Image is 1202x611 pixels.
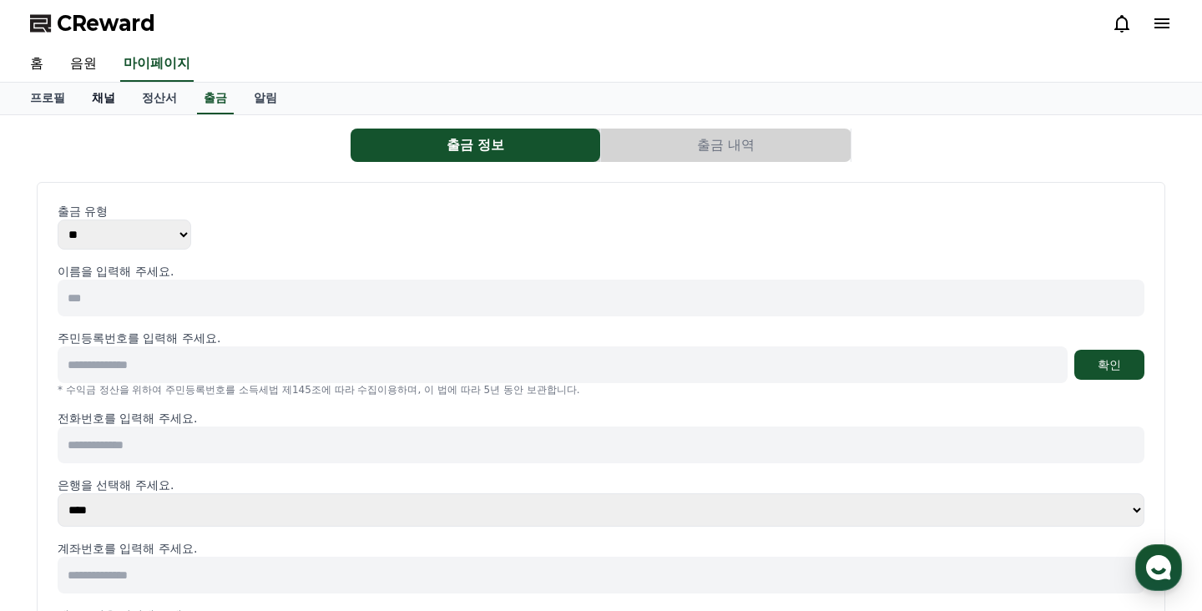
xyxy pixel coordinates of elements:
a: 출금 [197,83,234,114]
button: 출금 내역 [601,129,851,162]
button: 출금 정보 [351,129,600,162]
p: 주민등록번호를 입력해 주세요. [58,330,220,346]
a: 마이페이지 [120,47,194,82]
a: 홈 [17,47,57,82]
a: 출금 정보 [351,129,601,162]
button: 확인 [1074,350,1144,380]
a: 음원 [57,47,110,82]
span: 홈 [53,497,63,511]
a: 출금 내역 [601,129,851,162]
p: 출금 유형 [58,203,1144,220]
a: 채널 [78,83,129,114]
span: CReward [57,10,155,37]
p: 은행을 선택해 주세요. [58,477,1144,493]
a: 대화 [110,472,215,514]
a: 설정 [215,472,321,514]
span: 대화 [153,498,173,512]
p: 전화번호를 입력해 주세요. [58,410,1144,427]
p: 계좌번호를 입력해 주세요. [58,540,1144,557]
a: 프로필 [17,83,78,114]
a: 홈 [5,472,110,514]
p: 이름을 입력해 주세요. [58,263,1144,280]
a: 정산서 [129,83,190,114]
a: CReward [30,10,155,37]
p: * 수익금 정산을 위하여 주민등록번호를 소득세법 제145조에 따라 수집이용하며, 이 법에 따라 5년 동안 보관합니다. [58,383,1144,396]
span: 설정 [258,497,278,511]
a: 알림 [240,83,290,114]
